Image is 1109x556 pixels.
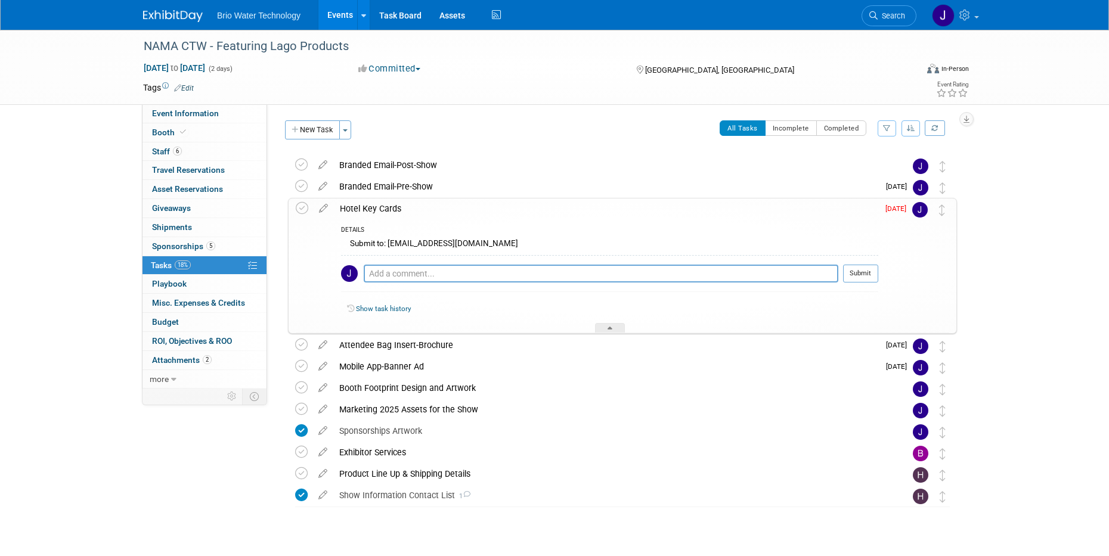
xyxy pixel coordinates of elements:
[940,448,946,459] i: Move task
[143,123,267,142] a: Booth
[313,203,334,214] a: edit
[169,63,180,73] span: to
[143,82,194,94] td: Tags
[312,490,333,501] a: edit
[913,338,928,354] img: James Park
[151,260,191,270] span: Tasks
[645,66,794,74] span: [GEOGRAPHIC_DATA], [GEOGRAPHIC_DATA]
[143,313,267,331] a: Budget
[143,161,267,179] a: Travel Reservations
[333,356,879,377] div: Mobile App-Banner Ad
[720,120,766,136] button: All Tasks
[862,5,916,26] a: Search
[925,120,945,136] a: Refresh
[143,351,267,369] a: Attachments2
[150,374,169,384] span: more
[333,485,889,505] div: Show Information Contact List
[843,265,878,282] button: Submit
[940,384,946,395] i: Move task
[143,180,267,198] a: Asset Reservations
[913,381,928,397] img: James Park
[143,294,267,312] a: Misc. Expenses & Credits
[941,64,969,73] div: In-Person
[912,202,928,218] img: James Park
[913,360,928,375] img: James Park
[333,464,889,484] div: Product Line Up & Shipping Details
[913,159,928,174] img: James Park
[341,226,878,236] div: DETAILS
[152,203,191,213] span: Giveaways
[333,421,889,441] div: Sponsorships Artwork
[312,383,333,393] a: edit
[341,236,878,254] div: Submit to: [EMAIL_ADDRESS][DOMAIN_NAME]
[940,470,946,481] i: Move task
[203,355,212,364] span: 2
[455,492,470,500] span: 1
[940,405,946,417] i: Move task
[913,467,928,483] img: Harry Mesak
[936,82,968,88] div: Event Rating
[816,120,867,136] button: Completed
[174,84,194,92] a: Edit
[152,108,219,118] span: Event Information
[940,182,946,194] i: Move task
[312,181,333,192] a: edit
[152,184,223,194] span: Asset Reservations
[333,176,879,197] div: Branded Email-Pre-Show
[143,237,267,256] a: Sponsorships5
[152,165,225,175] span: Travel Reservations
[356,305,411,313] a: Show task history
[886,341,913,349] span: [DATE]
[940,427,946,438] i: Move task
[143,218,267,237] a: Shipments
[152,147,182,156] span: Staff
[913,424,928,440] img: James Park
[846,62,969,80] div: Event Format
[886,182,913,191] span: [DATE]
[143,370,267,389] a: more
[143,275,267,293] a: Playbook
[152,128,188,137] span: Booth
[152,355,212,365] span: Attachments
[341,265,358,282] img: James Park
[913,403,928,418] img: James Park
[940,161,946,172] i: Move task
[152,336,232,346] span: ROI, Objectives & ROO
[143,104,267,123] a: Event Information
[312,447,333,458] a: edit
[222,389,243,404] td: Personalize Event Tab Strip
[312,160,333,170] a: edit
[878,11,905,20] span: Search
[333,378,889,398] div: Booth Footprint Design and Artwork
[206,241,215,250] span: 5
[312,340,333,350] a: edit
[143,256,267,275] a: Tasks18%
[152,317,179,327] span: Budget
[152,279,187,288] span: Playbook
[143,10,203,22] img: ExhibitDay
[932,4,955,27] img: James Park
[312,361,333,372] a: edit
[885,204,912,213] span: [DATE]
[152,222,192,232] span: Shipments
[243,389,267,404] td: Toggle Event Tabs
[175,260,191,269] span: 18%
[913,489,928,504] img: Harry Mesak
[333,155,889,175] div: Branded Email-Post-Show
[312,404,333,415] a: edit
[940,341,946,352] i: Move task
[940,362,946,374] i: Move task
[143,63,206,73] span: [DATE] [DATE]
[354,63,425,75] button: Committed
[180,129,186,135] i: Booth reservation complete
[312,425,333,436] a: edit
[173,147,182,156] span: 6
[334,198,878,219] div: Hotel Key Cards
[913,446,928,461] img: Brandye Gahagan
[765,120,817,136] button: Incomplete
[939,204,945,216] i: Move task
[143,199,267,218] a: Giveaways
[927,64,939,73] img: Format-Inperson.png
[285,120,340,139] button: New Task
[152,241,215,251] span: Sponsorships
